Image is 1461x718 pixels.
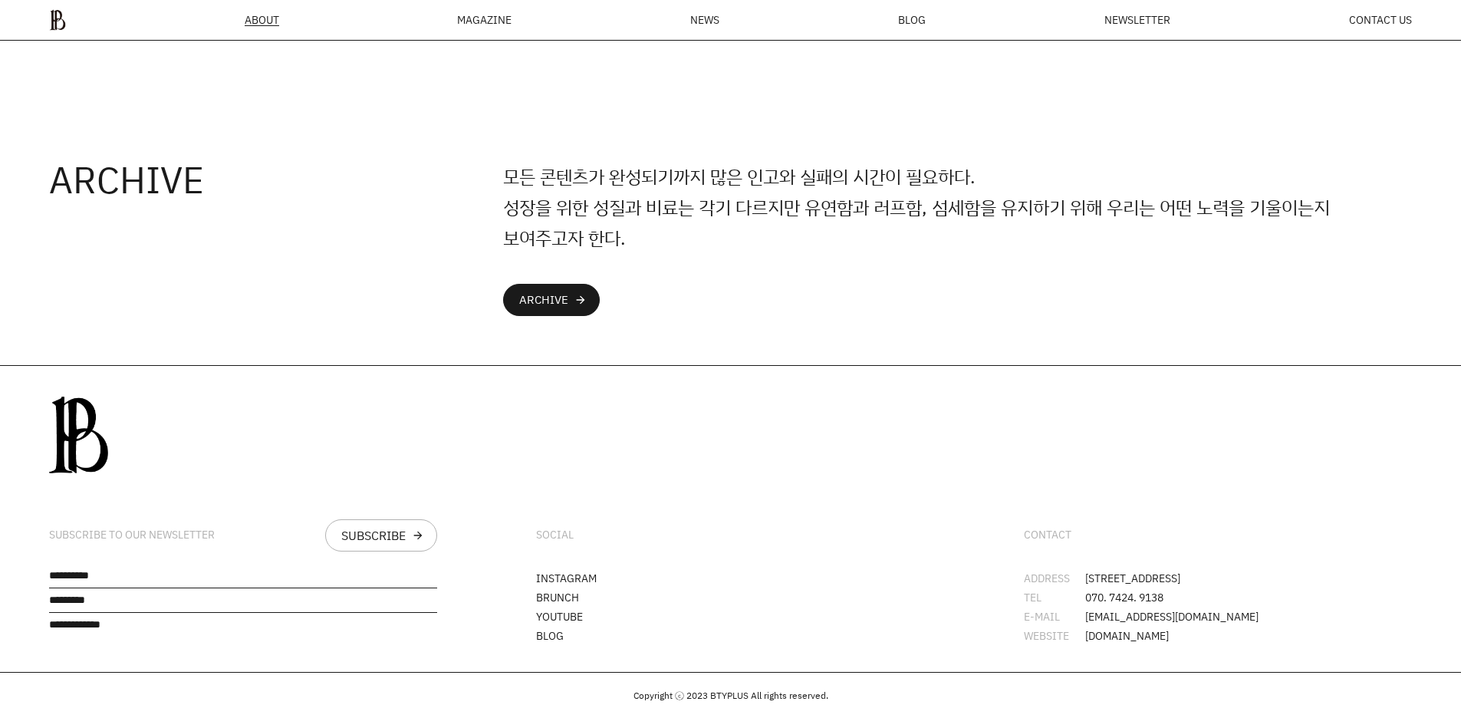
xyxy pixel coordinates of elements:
div: SUBSCRIBE [341,529,406,542]
span: [EMAIL_ADDRESS][DOMAIN_NAME] [1085,611,1259,622]
div: ADDRESS [1024,573,1085,584]
div: SOCIAL [536,529,574,542]
img: 0afca24db3087.png [49,397,108,473]
div: MAGAZINE [457,15,512,25]
a: BLOG [536,628,564,643]
div: WEBSITE [1024,631,1085,641]
h4: ARCHIVE [49,161,503,198]
img: ba379d5522eb3.png [49,9,66,31]
li: [STREET_ADDRESS] [1024,573,1412,584]
div: arrow_forward [574,294,587,306]
a: BLOG [898,15,926,25]
a: INSTAGRAM [536,571,597,585]
a: ARCHIVEarrow_forward [503,284,600,316]
a: CONTACT US [1349,15,1412,25]
div: SUBSCRIBE TO OUR NEWSLETTER [49,529,215,542]
div: arrow_forward [412,529,424,542]
a: BRUNCH [536,590,579,604]
div: E-MAIL [1024,611,1085,622]
a: NEWS [690,15,719,25]
a: NEWSLETTER [1104,15,1170,25]
a: ABOUT [245,15,279,26]
span: ABOUT [245,15,279,25]
span: [DOMAIN_NAME] [1085,631,1169,641]
a: YOUTUBE [536,609,583,624]
p: 모든 콘텐츠가 완성되기까지 많은 인고와 실패의 시간이 필요하다. 성장을 위한 성질과 비료는 각기 다르지만 유연함과 러프함, 섬세함을 유지하기 위해 우리는 어떤 노력을 기울이는... [503,161,1347,253]
div: CONTACT [1024,529,1071,542]
div: TEL [1024,592,1085,603]
span: 070. 7424. 9138 [1085,592,1163,603]
div: ARCHIVE [519,294,568,306]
